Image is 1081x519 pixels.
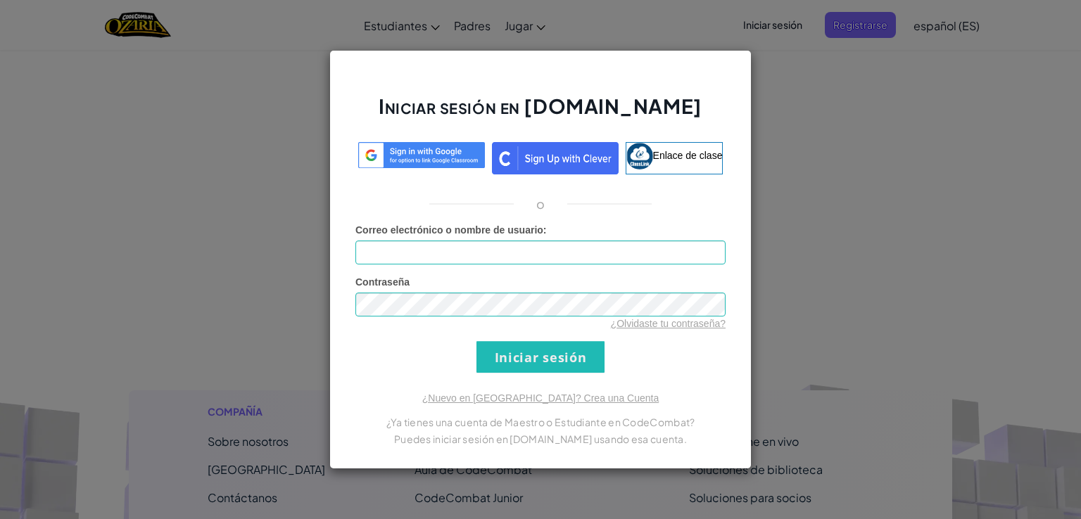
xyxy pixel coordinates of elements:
font: Enlace de clase [653,150,723,161]
img: clever_sso_button@2x.png [492,142,619,174]
font: : [543,224,547,236]
img: classlink-logo-small.png [626,143,653,169]
font: o [536,196,545,212]
img: log-in-google-sso.svg [358,142,485,168]
font: Contraseña [355,276,410,288]
font: Correo electrónico o nombre de usuario [355,224,543,236]
font: ¿Ya tienes una cuenta de Maestro o Estudiante en CodeCombat? [386,416,695,428]
font: Puedes iniciar sesión en [DOMAIN_NAME] usando esa cuenta. [394,432,687,445]
a: ¿Olvidaste tu contraseña? [611,318,726,329]
input: Iniciar sesión [476,341,605,373]
font: Iniciar sesión en [DOMAIN_NAME] [379,94,702,118]
a: ¿Nuevo en [GEOGRAPHIC_DATA]? Crea una Cuenta [422,392,659,404]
